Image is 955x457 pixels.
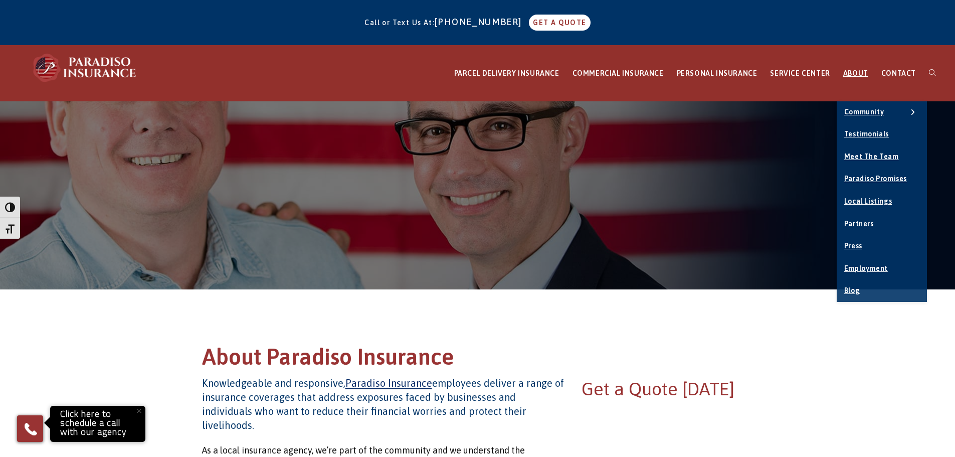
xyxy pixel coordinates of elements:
h1: About Paradiso Insurance [202,342,753,377]
a: GET A QUOTE [529,15,590,31]
a: Testimonials [837,123,927,145]
img: Paradiso Insurance [30,53,140,83]
a: PERSONAL INSURANCE [670,46,764,101]
span: Meet the Team [844,153,899,161]
span: COMMERCIAL INSURANCE [572,69,664,77]
a: Community [837,101,927,123]
a: Meet the Team [837,146,927,168]
span: Testimonials [844,130,889,138]
span: Call or Text Us At: [364,19,435,27]
button: Close [128,400,150,422]
span: Press [844,242,862,250]
a: Paradiso Insurance [345,377,432,389]
a: Employment [837,258,927,280]
a: [PHONE_NUMBER] [435,17,527,27]
p: Click here to schedule a call with our agency [53,408,143,439]
a: SERVICE CENTER [763,46,836,101]
a: CONTACT [875,46,922,101]
span: Blog [844,286,860,294]
a: Local Listings [837,191,927,213]
a: Blog [837,280,927,302]
a: Partners [837,213,927,235]
a: PARCEL DELIVERY INSURANCE [448,46,566,101]
span: Partners [844,220,874,228]
span: Community [844,108,884,116]
a: COMMERCIAL INSURANCE [566,46,670,101]
h4: Knowledgeable and responsive, employees deliver a range of insurance coverages that address expos... [202,376,564,432]
span: Paradiso Promises [844,175,907,183]
h2: Get a Quote [DATE] [582,376,753,401]
span: PARCEL DELIVERY INSURANCE [454,69,559,77]
img: Phone icon [23,421,39,437]
span: Local Listings [844,197,892,205]
span: CONTACT [881,69,916,77]
span: SERVICE CENTER [770,69,830,77]
a: Press [837,235,927,257]
span: Employment [844,264,888,272]
span: PERSONAL INSURANCE [677,69,757,77]
a: Paradiso Promises [837,168,927,190]
a: ABOUT [837,46,875,101]
span: ABOUT [843,69,868,77]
